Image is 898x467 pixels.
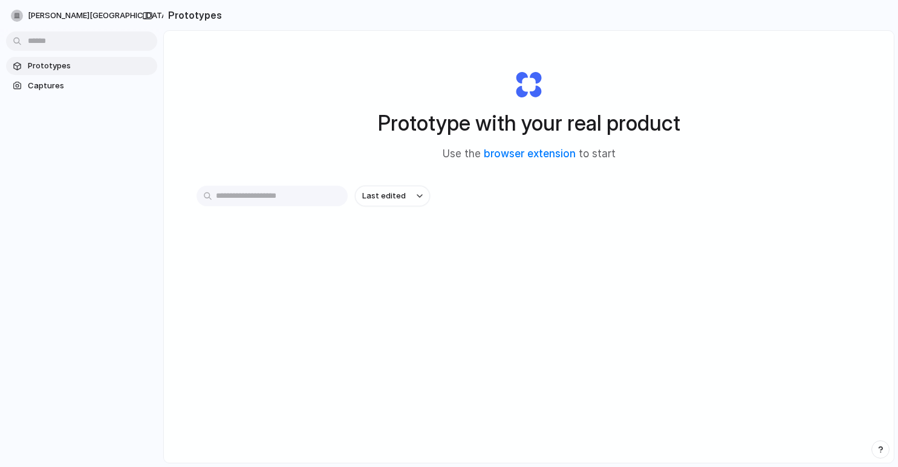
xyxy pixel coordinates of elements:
[6,6,188,25] button: [PERSON_NAME][GEOGRAPHIC_DATA]
[443,146,616,162] span: Use the to start
[355,186,430,206] button: Last edited
[378,107,680,139] h1: Prototype with your real product
[28,60,152,72] span: Prototypes
[6,57,157,75] a: Prototypes
[484,148,576,160] a: browser extension
[28,10,169,22] span: [PERSON_NAME][GEOGRAPHIC_DATA]
[28,80,152,92] span: Captures
[362,190,406,202] span: Last edited
[6,77,157,95] a: Captures
[163,8,222,22] h2: Prototypes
